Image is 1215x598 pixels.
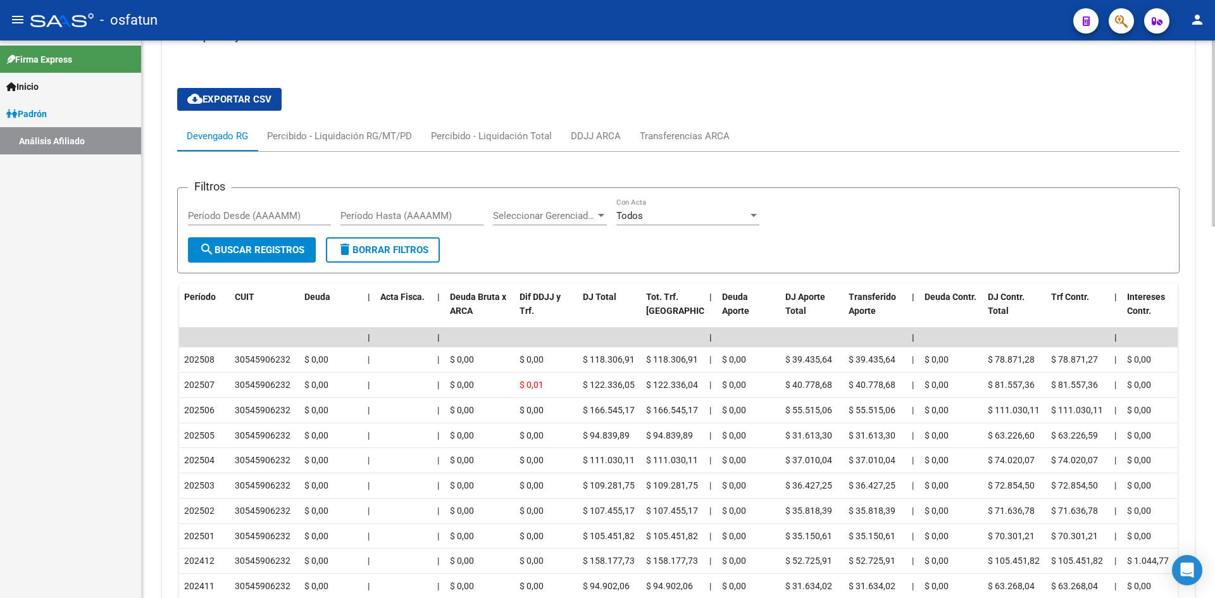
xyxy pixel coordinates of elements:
[1127,531,1151,541] span: $ 0,00
[1127,380,1151,390] span: $ 0,00
[583,506,635,516] span: $ 107.455,17
[1114,480,1116,490] span: |
[925,480,949,490] span: $ 0,00
[304,581,328,591] span: $ 0,00
[1051,354,1098,364] span: $ 78.871,27
[983,283,1046,339] datatable-header-cell: DJ Contr. Total
[722,556,746,566] span: $ 0,00
[184,380,215,390] span: 202507
[520,531,544,541] span: $ 0,00
[1051,455,1098,465] span: $ 74.020,07
[785,405,832,415] span: $ 55.515,06
[583,405,635,415] span: $ 166.545,17
[368,380,370,390] span: |
[722,581,746,591] span: $ 0,00
[785,430,832,440] span: $ 31.613,30
[304,380,328,390] span: $ 0,00
[646,405,698,415] span: $ 166.545,17
[368,292,370,302] span: |
[646,506,698,516] span: $ 107.455,17
[849,430,895,440] span: $ 31.613,30
[919,283,983,339] datatable-header-cell: Deuda Contr.
[187,94,271,105] span: Exportar CSV
[184,556,215,566] span: 202412
[184,531,215,541] span: 202501
[646,430,693,440] span: $ 94.839,89
[1127,354,1151,364] span: $ 0,00
[437,430,439,440] span: |
[988,430,1035,440] span: $ 63.226,60
[235,579,290,594] div: 30545906232
[912,506,914,516] span: |
[450,354,474,364] span: $ 0,00
[450,455,474,465] span: $ 0,00
[184,405,215,415] span: 202506
[1190,12,1205,27] mat-icon: person
[368,556,370,566] span: |
[709,556,711,566] span: |
[640,129,730,143] div: Transferencias ARCA
[450,405,474,415] span: $ 0,00
[646,581,693,591] span: $ 94.902,06
[368,354,370,364] span: |
[912,354,914,364] span: |
[912,556,914,566] span: |
[849,581,895,591] span: $ 31.634,02
[912,531,914,541] span: |
[583,531,635,541] span: $ 105.451,82
[1051,480,1098,490] span: $ 72.854,50
[646,354,698,364] span: $ 118.306,91
[1114,405,1116,415] span: |
[646,531,698,541] span: $ 105.451,82
[450,531,474,541] span: $ 0,00
[1109,283,1122,339] datatable-header-cell: |
[780,283,844,339] datatable-header-cell: DJ Aporte Total
[722,430,746,440] span: $ 0,00
[988,405,1040,415] span: $ 111.030,11
[785,380,832,390] span: $ 40.778,68
[235,428,290,443] div: 30545906232
[912,581,914,591] span: |
[1114,430,1116,440] span: |
[704,283,717,339] datatable-header-cell: |
[230,283,299,339] datatable-header-cell: CUIT
[520,430,544,440] span: $ 0,00
[179,283,230,339] datatable-header-cell: Período
[520,405,544,415] span: $ 0,00
[925,531,949,541] span: $ 0,00
[1051,405,1103,415] span: $ 111.030,11
[925,292,976,302] span: Deuda Contr.
[709,292,712,302] span: |
[450,292,506,316] span: Deuda Bruta x ARCA
[1127,405,1151,415] span: $ 0,00
[304,556,328,566] span: $ 0,00
[432,283,445,339] datatable-header-cell: |
[1172,555,1202,585] div: Open Intercom Messenger
[709,332,712,342] span: |
[785,556,832,566] span: $ 52.725,91
[583,455,635,465] span: $ 111.030,11
[578,283,641,339] datatable-header-cell: DJ Total
[431,129,552,143] div: Percibido - Liquidación Total
[709,405,711,415] span: |
[437,581,439,591] span: |
[450,380,474,390] span: $ 0,00
[337,244,428,256] span: Borrar Filtros
[616,210,643,221] span: Todos
[437,380,439,390] span: |
[1127,506,1151,516] span: $ 0,00
[235,453,290,468] div: 30545906232
[1114,292,1117,302] span: |
[380,292,425,302] span: Acta Fisca.
[267,129,412,143] div: Percibido - Liquidación RG/MT/PD
[912,405,914,415] span: |
[709,455,711,465] span: |
[235,504,290,518] div: 30545906232
[1051,380,1098,390] span: $ 81.557,36
[445,283,514,339] datatable-header-cell: Deuda Bruta x ARCA
[1114,581,1116,591] span: |
[988,531,1035,541] span: $ 70.301,21
[1114,354,1116,364] span: |
[368,531,370,541] span: |
[1051,430,1098,440] span: $ 63.226,59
